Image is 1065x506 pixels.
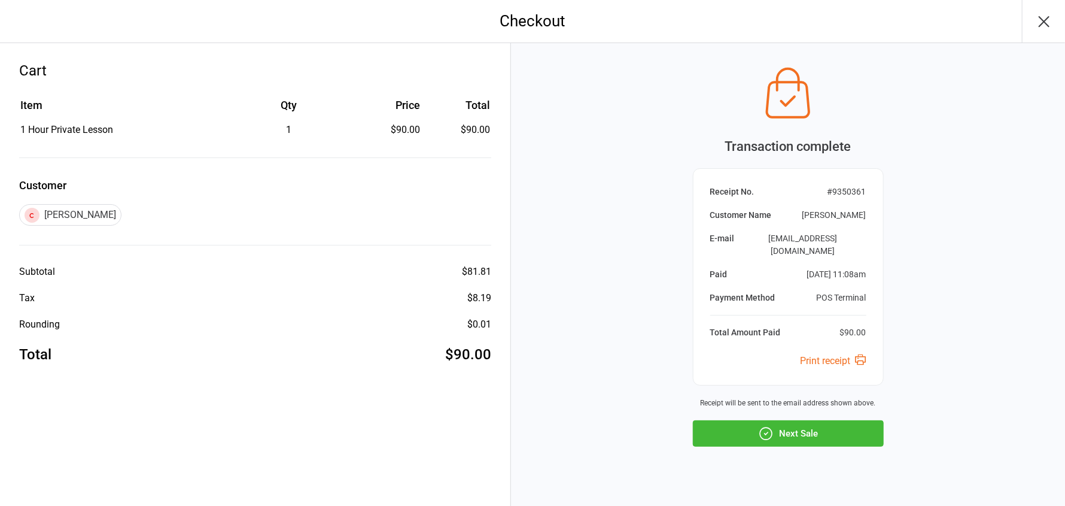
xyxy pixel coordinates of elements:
[19,317,60,332] div: Rounding
[827,186,866,198] div: # 9350361
[710,232,735,257] div: E-mail
[19,265,55,279] div: Subtotal
[840,326,866,339] div: $90.00
[467,317,491,332] div: $0.01
[19,344,51,365] div: Total
[740,232,866,257] div: [EMAIL_ADDRESS][DOMAIN_NAME]
[462,265,491,279] div: $81.81
[801,355,866,366] a: Print receipt
[807,268,866,281] div: [DATE] 11:08am
[817,292,866,304] div: POS Terminal
[710,268,728,281] div: Paid
[20,124,113,135] span: 1 Hour Private Lesson
[693,137,884,156] div: Transaction complete
[710,209,772,222] div: Customer Name
[693,420,884,447] button: Next Sale
[467,291,491,305] div: $8.19
[710,326,781,339] div: Total Amount Paid
[445,344,491,365] div: $90.00
[19,291,35,305] div: Tax
[229,97,349,122] th: Qty
[710,186,754,198] div: Receipt No.
[350,97,420,113] div: Price
[693,398,884,408] div: Receipt will be sent to the email address shown above.
[425,123,490,137] td: $90.00
[710,292,775,304] div: Payment Method
[350,123,420,137] div: $90.00
[425,97,490,122] th: Total
[19,177,491,193] label: Customer
[19,60,491,81] div: Cart
[229,123,349,137] div: 1
[20,97,227,122] th: Item
[802,209,866,222] div: [PERSON_NAME]
[19,204,121,226] div: [PERSON_NAME]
